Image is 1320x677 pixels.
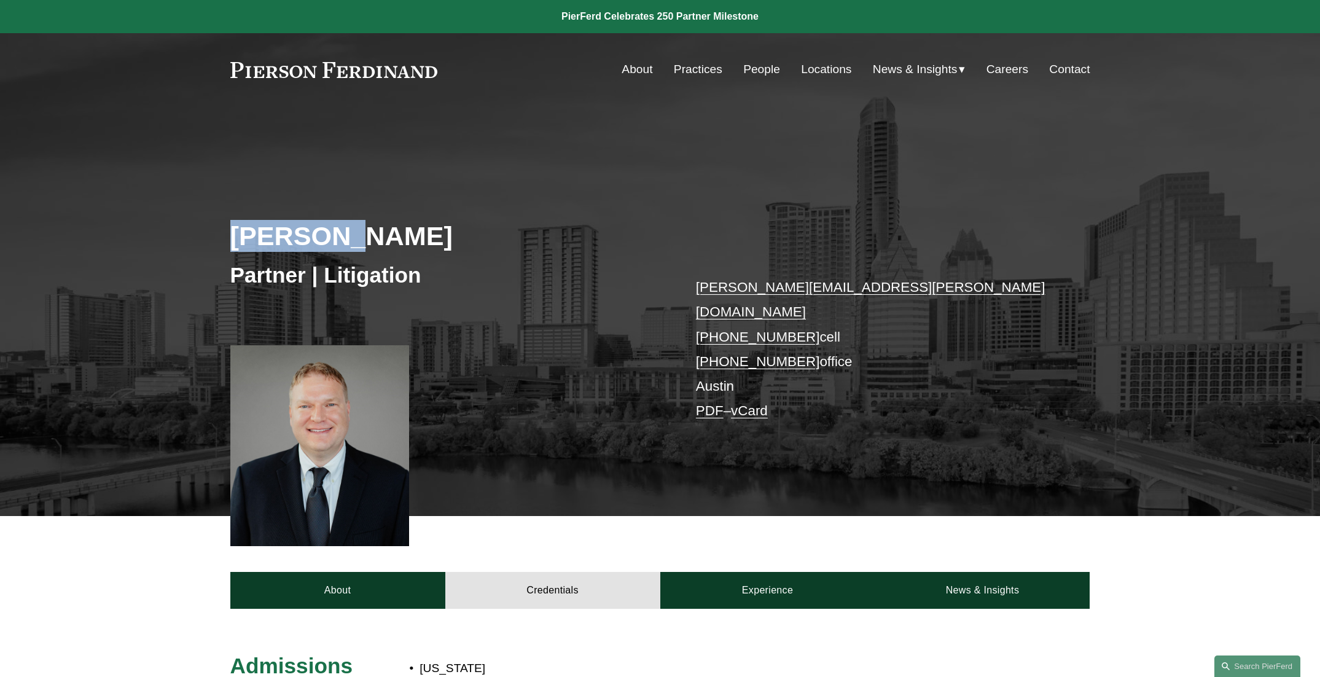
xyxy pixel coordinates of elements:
[801,58,851,81] a: Locations
[873,59,958,80] span: News & Insights
[674,58,722,81] a: Practices
[731,403,768,418] a: vCard
[1214,655,1300,677] a: Search this site
[696,403,724,418] a: PDF
[660,572,875,609] a: Experience
[230,220,660,252] h2: [PERSON_NAME]
[696,329,820,345] a: [PHONE_NUMBER]
[986,58,1028,81] a: Careers
[875,572,1090,609] a: News & Insights
[230,262,660,289] h3: Partner | Litigation
[696,275,1054,424] p: cell office Austin –
[743,58,780,81] a: People
[230,572,445,609] a: About
[1049,58,1090,81] a: Contact
[873,58,966,81] a: folder dropdown
[622,58,652,81] a: About
[696,280,1045,319] a: [PERSON_NAME][EMAIL_ADDRESS][PERSON_NAME][DOMAIN_NAME]
[696,354,820,369] a: [PHONE_NUMBER]
[445,572,660,609] a: Credentials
